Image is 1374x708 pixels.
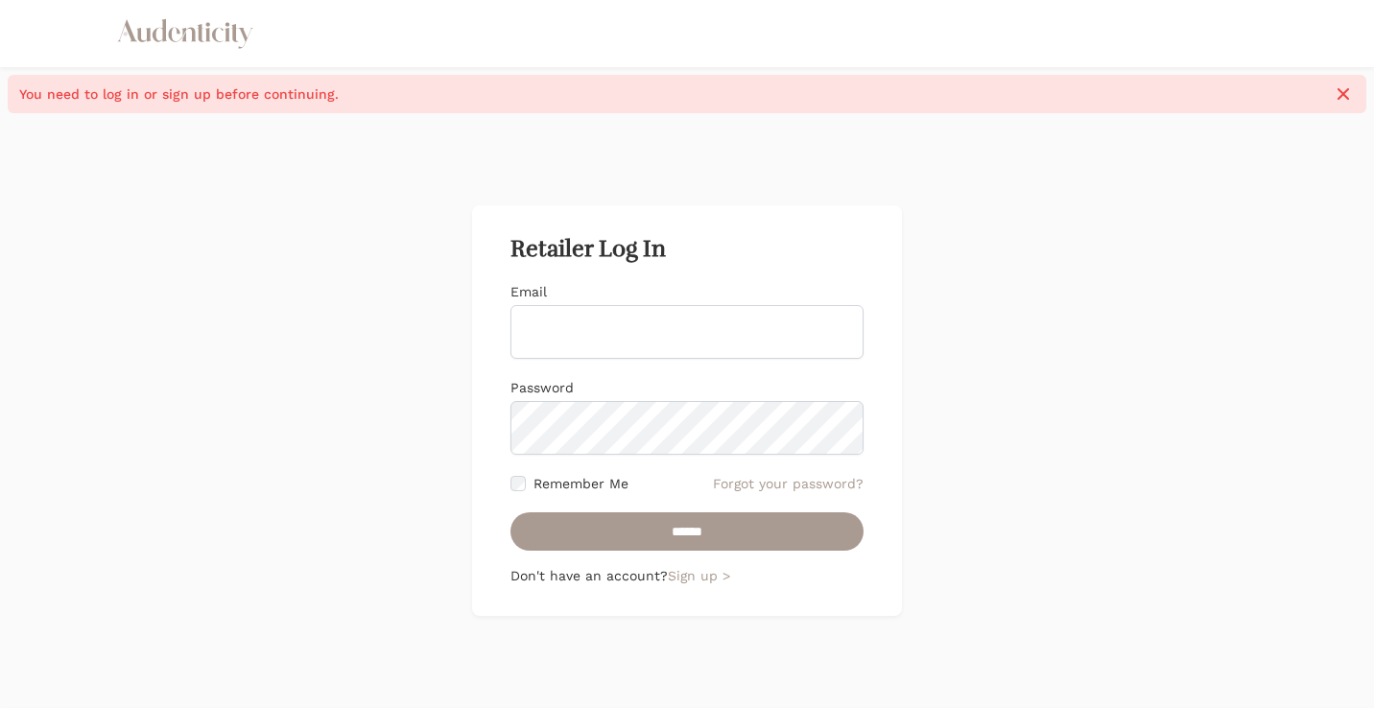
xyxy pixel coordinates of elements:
a: Sign up > [668,568,730,583]
p: Don't have an account? [510,566,864,585]
a: Forgot your password? [713,474,864,493]
label: Remember Me [533,474,628,493]
h2: Retailer Log In [510,236,864,263]
span: You need to log in or sign up before continuing. [19,84,1322,104]
label: Email [510,284,547,299]
label: Password [510,380,574,395]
